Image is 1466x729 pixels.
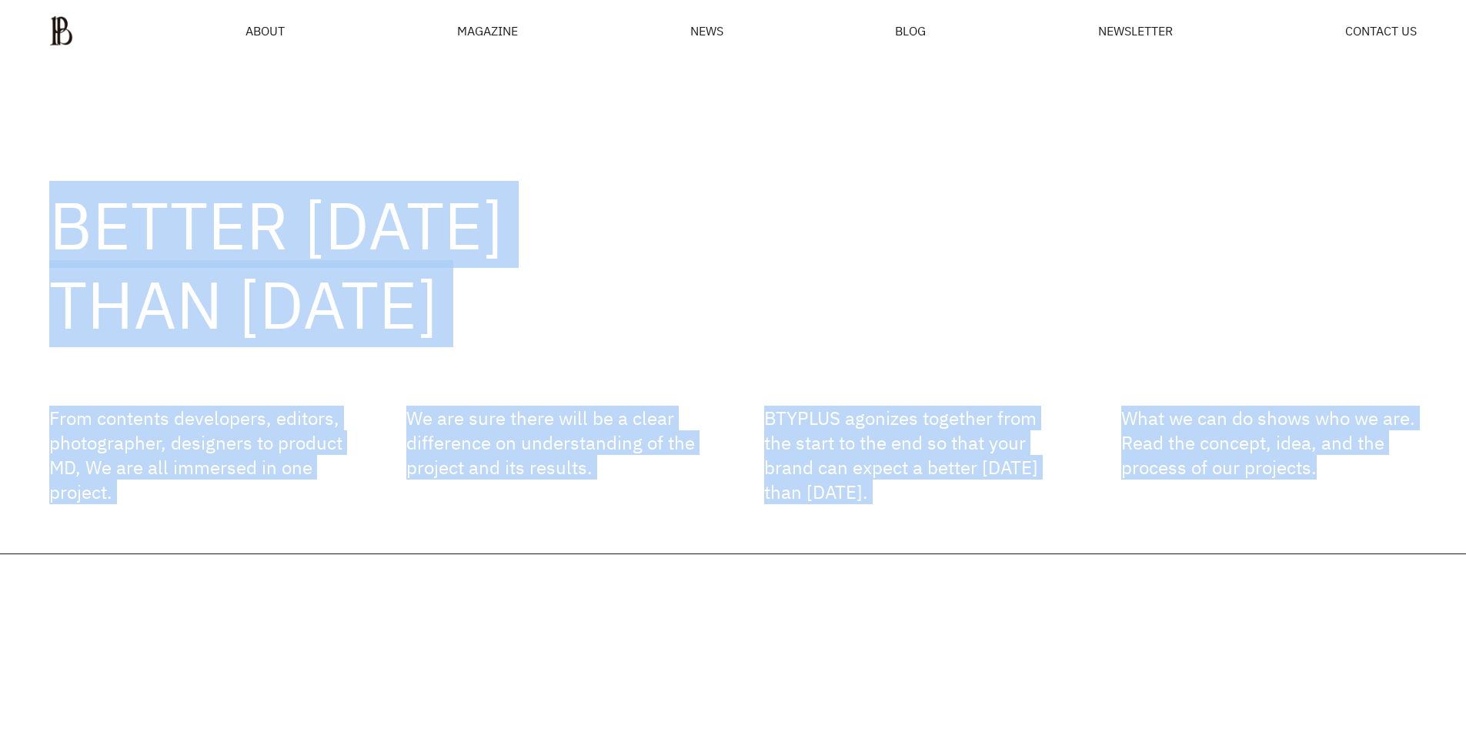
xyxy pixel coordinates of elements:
[895,25,926,37] a: BLOG
[49,406,345,504] p: From contents developers, editors, photographer, designers to product MD, We are all immersed in ...
[49,15,73,46] img: ba379d5522eb3.png
[406,406,702,504] p: We are sure there will be a clear difference on understanding of the project and its results.
[690,25,723,37] a: NEWS
[49,186,1417,344] h2: BETTER [DATE] THAN [DATE]
[1098,25,1173,37] a: NEWSLETTER
[764,406,1060,504] p: BTYPLUS agonizes together from the start to the end so that your brand can expect a better [DATE]...
[457,25,518,37] div: MAGAZINE
[245,25,285,37] a: ABOUT
[1345,25,1417,37] a: CONTACT US
[1121,406,1417,504] p: What we can do shows who we are. Read the concept, idea, and the process of our projects.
